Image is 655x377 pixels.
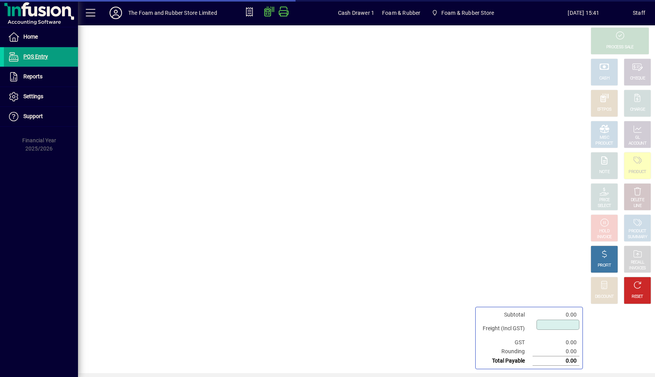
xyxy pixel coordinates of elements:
span: Foam & Rubber Store [428,6,497,20]
span: Foam & Rubber Store [441,7,494,19]
td: GST [479,338,533,347]
div: CHEQUE [630,76,645,81]
button: Profile [103,6,128,20]
div: RESET [632,294,643,300]
td: Rounding [479,347,533,356]
div: MISC [600,135,609,141]
span: [DATE] 15:41 [535,7,633,19]
span: Settings [23,93,43,99]
td: Subtotal [479,310,533,319]
span: Cash Drawer 1 [338,7,374,19]
div: CASH [599,76,609,81]
div: DISCOUNT [595,294,614,300]
div: PROCESS SALE [606,44,634,50]
td: 0.00 [533,310,579,319]
div: DELETE [631,197,644,203]
div: SELECT [598,203,611,209]
div: ACCOUNT [628,141,646,147]
div: NOTE [599,169,609,175]
div: PRODUCT [595,141,613,147]
div: INVOICES [629,265,646,271]
a: Settings [4,87,78,106]
span: POS Entry [23,53,48,60]
a: Support [4,107,78,126]
span: Home [23,34,38,40]
td: 0.00 [533,347,579,356]
div: The Foam and Rubber Store Limited [128,7,217,19]
td: 0.00 [533,338,579,347]
span: Foam & Rubber [382,7,420,19]
div: PRODUCT [628,169,646,175]
div: CHARGE [630,107,645,113]
div: RECALL [631,260,644,265]
div: PRODUCT [628,228,646,234]
div: PROFIT [598,263,611,269]
div: INVOICE [597,234,611,240]
div: PRICE [599,197,610,203]
td: Total Payable [479,356,533,366]
div: Staff [633,7,645,19]
div: GL [635,135,640,141]
div: HOLD [599,228,609,234]
div: SUMMARY [628,234,647,240]
div: EFTPOS [597,107,612,113]
a: Home [4,27,78,47]
span: Support [23,113,43,119]
a: Reports [4,67,78,87]
td: Freight (Incl GST) [479,319,533,338]
td: 0.00 [533,356,579,366]
div: LINE [634,203,641,209]
span: Reports [23,73,42,80]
